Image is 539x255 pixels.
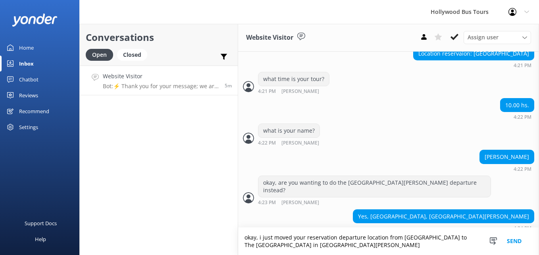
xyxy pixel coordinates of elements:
div: okay, are you wanting to do the [GEOGRAPHIC_DATA][PERSON_NAME] departure instead? [258,176,491,197]
div: Yes, [GEOGRAPHIC_DATA], [GEOGRAPHIC_DATA][PERSON_NAME] [353,210,534,223]
span: Aug 25 2025 04:18pm (UTC -07:00) America/Tijuana [225,82,232,89]
div: [PERSON_NAME] [480,150,534,164]
div: Aug 25 2025 04:23pm (UTC -07:00) America/Tijuana [258,199,491,205]
div: Aug 25 2025 04:24pm (UTC -07:00) America/Tijuana [353,225,534,231]
span: [PERSON_NAME] [281,200,319,205]
strong: 4:23 PM [258,200,276,205]
div: Aug 25 2025 04:21pm (UTC -07:00) America/Tijuana [258,88,345,94]
strong: 4:22 PM [514,115,531,120]
div: what time is your tour? [258,72,329,86]
strong: 4:21 PM [514,63,531,68]
div: Aug 25 2025 04:22pm (UTC -07:00) America/Tijuana [500,114,534,120]
div: Location reservaion: [GEOGRAPHIC_DATA] [414,47,534,60]
span: [PERSON_NAME] [281,141,319,146]
strong: 4:22 PM [258,141,276,146]
div: Inbox [19,56,34,71]
div: Assign User [464,31,531,44]
div: 10.00 hs. [500,99,534,112]
div: Reviews [19,87,38,103]
a: Closed [117,50,151,59]
img: yonder-white-logo.png [12,14,58,27]
div: Help [35,231,46,247]
h4: Website Visitor [103,72,219,81]
div: Recommend [19,103,49,119]
strong: 4:22 PM [514,167,531,172]
div: Aug 25 2025 04:22pm (UTC -07:00) America/Tijuana [258,140,345,146]
h2: Conversations [86,30,232,45]
div: Home [19,40,34,56]
strong: 4:21 PM [258,89,276,94]
textarea: okay, i just moved your reservation departure location from [GEOGRAPHIC_DATA] to The [GEOGRAPHIC_... [238,228,539,255]
div: what is your name? [258,124,320,137]
strong: 4:24 PM [514,226,531,231]
span: Assign user [468,33,499,42]
div: Open [86,49,113,61]
a: Website VisitorBot:⚡ Thank you for your message; we are connecting you to a team member who will ... [80,66,238,95]
div: Closed [117,49,147,61]
button: Send [499,228,529,255]
span: [PERSON_NAME] [281,89,319,94]
div: Settings [19,119,38,135]
div: Aug 25 2025 04:21pm (UTC -07:00) America/Tijuana [413,62,534,68]
div: Support Docs [25,215,57,231]
p: Bot: ⚡ Thank you for your message; we are connecting you to a team member who will be with you sh... [103,83,219,90]
a: Open [86,50,117,59]
h3: Website Visitor [246,33,293,43]
div: Chatbot [19,71,38,87]
div: Aug 25 2025 04:22pm (UTC -07:00) America/Tijuana [479,166,534,172]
